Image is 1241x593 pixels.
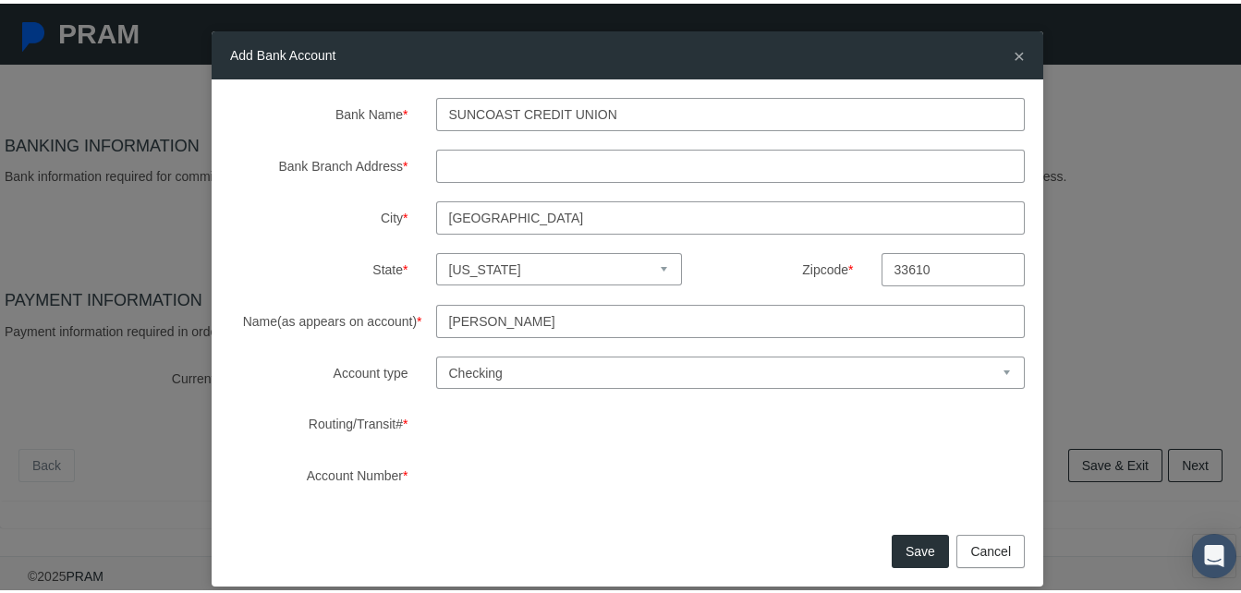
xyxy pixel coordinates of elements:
button: Save [892,531,949,564]
label: Bank Name [216,94,422,127]
h5: Add Bank Account [230,42,335,62]
div: Open Intercom Messenger [1192,530,1236,575]
label: City [216,198,422,231]
label: Account type [216,353,422,385]
label: State [216,249,422,283]
label: Zipcode [710,249,867,282]
label: Name(as appears on account) [216,301,422,334]
label: Routing/Transit# [216,404,422,437]
button: Close [1014,42,1025,62]
label: Bank Branch Address [216,146,422,179]
button: Cancel [956,531,1025,564]
span: × [1014,42,1025,63]
label: Account Number [216,455,422,489]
